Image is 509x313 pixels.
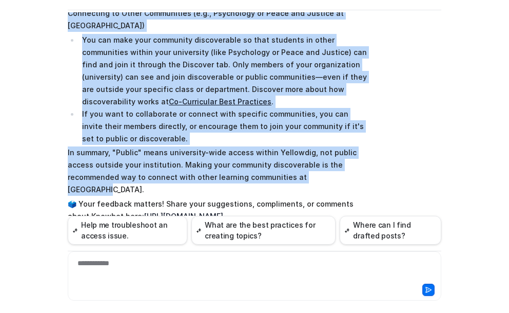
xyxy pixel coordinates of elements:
[79,108,368,145] li: If you want to collaborate or connect with specific communities, you can invite their members dir...
[144,212,223,220] a: [URL][DOMAIN_NAME]
[191,216,336,245] button: What are the best practices for creating topics?
[68,216,187,245] button: Help me troubleshoot an access issue.
[68,198,368,223] p: 🗳️ Your feedback matters! Share your suggestions, compliments, or comments about Knowbot here:
[340,216,441,245] button: Where can I find drafted posts?
[79,34,368,108] li: You can make your community discoverable so that students in other communities within your univer...
[68,7,368,32] p: Connecting to Other Communities (e.g., Psychology or Peace and Justice at [GEOGRAPHIC_DATA])
[68,146,368,196] p: In summary, "Public" means university-wide access within Yellowdig, not public access outside you...
[169,97,271,106] a: Co-Curricular Best Practices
